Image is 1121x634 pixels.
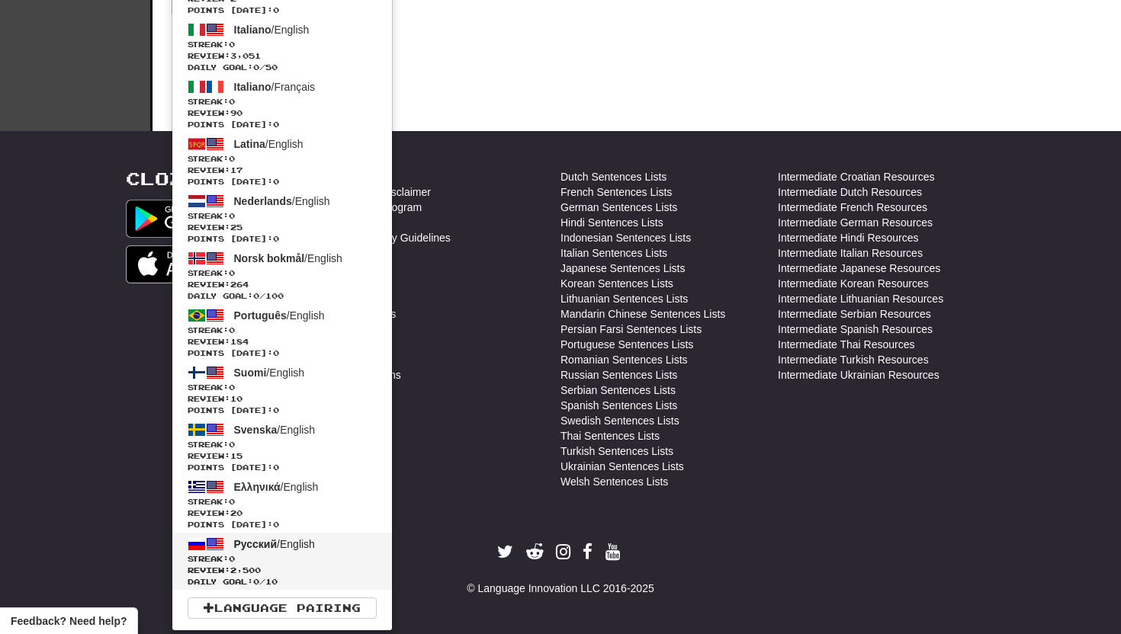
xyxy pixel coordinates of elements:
[229,154,235,163] span: 0
[188,565,377,576] span: Review: 2,500
[234,195,292,207] span: Nederlands
[560,352,688,367] a: Romanian Sentences Lists
[560,306,725,322] a: Mandarin Chinese Sentences Lists
[126,581,995,596] div: © Language Innovation LLC 2016-2025
[234,309,287,322] span: Português
[172,418,392,475] a: Svenska/EnglishStreak:0 Review:15Points [DATE]:0
[188,50,377,62] span: Review: 3,051
[188,96,377,107] span: Streak:
[188,119,377,130] span: Points [DATE]: 0
[234,252,342,264] span: / English
[229,97,235,106] span: 0
[234,481,319,493] span: / English
[234,424,278,436] span: Svenska
[188,508,377,519] span: Review: 20
[560,245,667,261] a: Italian Sentences Lists
[188,107,377,119] span: Review: 90
[778,230,918,245] a: Intermediate Hindi Resources
[172,18,392,75] a: Italiano/EnglishStreak:0 Review:3,051Daily Goal:0/50
[188,405,377,416] span: Points [DATE]: 0
[560,443,673,459] a: Turkish Sentences Lists
[229,440,235,449] span: 0
[778,367,940,383] a: Intermediate Ukrainian Resources
[778,306,931,322] a: Intermediate Serbian Resources
[560,291,688,306] a: Lithuanian Sentences Lists
[560,367,677,383] a: Russian Sentences Lists
[560,276,673,291] a: Korean Sentences Lists
[234,367,267,379] span: Suomi
[234,252,305,264] span: Norsk bokmål
[188,393,377,405] span: Review: 10
[234,138,265,150] span: Latina
[11,613,127,629] span: Open feedback widget
[126,245,255,283] img: Get it on App Store
[778,215,933,230] a: Intermediate German Resources
[188,153,377,165] span: Streak:
[234,24,310,36] span: / English
[126,169,284,188] a: Clozemaster
[172,304,392,361] a: Português/EnglishStreak:0 Review:184Points [DATE]:0
[778,352,929,367] a: Intermediate Turkish Resources
[560,322,702,337] a: Persian Farsi Sentences Lists
[188,462,377,473] span: Points [DATE]: 0
[560,383,676,398] a: Serbian Sentences Lists
[234,81,316,93] span: / Français
[172,475,392,533] a: Ελληνικά/EnglishStreak:0 Review:20Points [DATE]:0
[188,5,377,16] span: Points [DATE]: 0
[188,382,377,393] span: Streak:
[778,276,929,291] a: Intermediate Korean Resources
[778,322,933,337] a: Intermediate Spanish Resources
[188,62,377,73] span: Daily Goal: / 50
[188,347,377,359] span: Points [DATE]: 0
[188,267,377,279] span: Streak:
[188,325,377,336] span: Streak:
[253,62,259,72] span: 0
[229,211,235,220] span: 0
[560,413,679,428] a: Swedish Sentences Lists
[234,367,305,379] span: / English
[778,291,943,306] a: Intermediate Lithuanian Resources
[234,24,271,36] span: Italiano
[234,481,281,493] span: Ελληνικά
[560,169,666,184] a: Dutch Sentences Lists
[172,75,392,133] a: Italiano/FrançaisStreak:0 Review:90Points [DATE]:0
[778,169,934,184] a: Intermediate Croatian Resources
[234,81,271,93] span: Italiano
[188,597,377,619] a: Language Pairing
[229,554,235,563] span: 0
[560,474,668,489] a: Welsh Sentences Lists
[188,496,377,508] span: Streak:
[778,261,940,276] a: Intermediate Japanese Resources
[560,230,691,245] a: Indonesian Sentences Lists
[253,291,259,300] span: 0
[188,290,377,302] span: Daily Goal: / 100
[126,200,254,238] img: Get it on Google Play
[560,459,684,474] a: Ukrainian Sentences Lists
[188,176,377,187] span: Points [DATE]: 0
[778,200,927,215] a: Intermediate French Resources
[234,538,278,550] span: Русский
[234,424,316,436] span: / English
[234,195,330,207] span: / English
[172,133,392,190] a: Latina/EnglishStreak:0 Review:17Points [DATE]:0
[343,230,451,245] a: Community Guidelines
[234,538,315,550] span: / English
[778,245,923,261] a: Intermediate Italian Resources
[188,222,377,233] span: Review: 25
[560,215,663,230] a: Hindi Sentences Lists
[172,247,392,304] a: Norsk bokmål/EnglishStreak:0 Review:264Daily Goal:0/100
[188,519,377,530] span: Points [DATE]: 0
[560,398,677,413] a: Spanish Sentences Lists
[560,428,660,443] a: Thai Sentences Lists
[343,184,431,200] a: Affiliate Disclaimer
[172,361,392,418] a: Suomi/EnglishStreak:0 Review:10Points [DATE]:0
[229,383,235,392] span: 0
[172,190,392,247] a: Nederlands/EnglishStreak:0 Review:25Points [DATE]:0
[560,261,685,276] a: Japanese Sentences Lists
[188,279,377,290] span: Review: 264
[778,184,922,200] a: Intermediate Dutch Resources
[234,138,304,150] span: / English
[188,39,377,50] span: Streak:
[172,533,392,590] a: Русский/EnglishStreak:0 Review:2,500Daily Goal:0/10
[778,337,915,352] a: Intermediate Thai Resources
